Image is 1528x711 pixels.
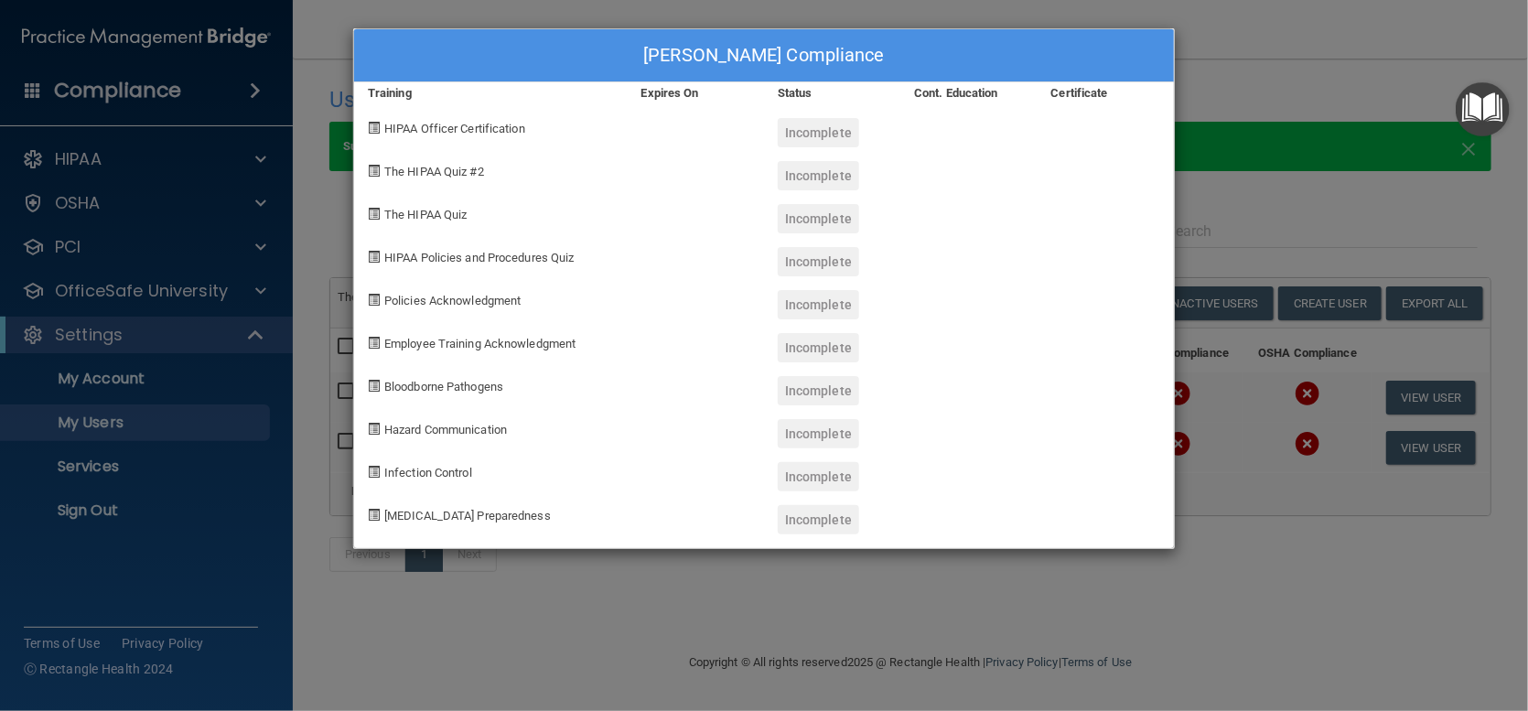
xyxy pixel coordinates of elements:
span: Bloodborne Pathogens [384,380,503,393]
div: Incomplete [778,462,859,491]
div: Incomplete [778,333,859,362]
div: Incomplete [778,204,859,233]
div: Training [354,82,628,104]
span: HIPAA Policies and Procedures Quiz [384,251,574,264]
span: Infection Control [384,466,472,479]
div: [PERSON_NAME] Compliance [354,29,1174,82]
span: Employee Training Acknowledgment [384,337,576,350]
button: Open Resource Center [1456,82,1510,136]
div: Incomplete [778,505,859,534]
span: Policies Acknowledgment [384,294,521,307]
div: Incomplete [778,247,859,276]
div: Cont. Education [900,82,1037,104]
div: Expires On [628,82,764,104]
span: [MEDICAL_DATA] Preparedness [384,509,551,522]
span: Hazard Communication [384,423,507,436]
span: The HIPAA Quiz [384,208,467,221]
div: Incomplete [778,376,859,405]
span: The HIPAA Quiz #2 [384,165,484,178]
div: Status [764,82,900,104]
div: Incomplete [778,419,859,448]
div: Incomplete [778,161,859,190]
div: Incomplete [778,118,859,147]
span: HIPAA Officer Certification [384,122,525,135]
div: Certificate [1038,82,1174,104]
div: Incomplete [778,290,859,319]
